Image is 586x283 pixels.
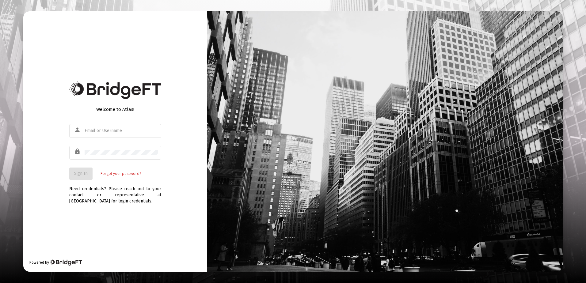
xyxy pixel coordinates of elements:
a: Forgot your password? [101,171,141,177]
input: Email or Username [85,128,158,133]
span: Sign In [74,171,88,176]
button: Sign In [69,168,93,180]
img: Bridge Financial Technology Logo [50,259,82,266]
div: Welcome to Atlas! [69,106,161,112]
div: Powered by [29,259,82,266]
mat-icon: lock [74,148,82,155]
mat-icon: person [74,126,82,134]
img: Bridge Financial Technology Logo [69,81,161,99]
div: Need credentials? Please reach out to your contact or representative at [GEOGRAPHIC_DATA] for log... [69,180,161,204]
